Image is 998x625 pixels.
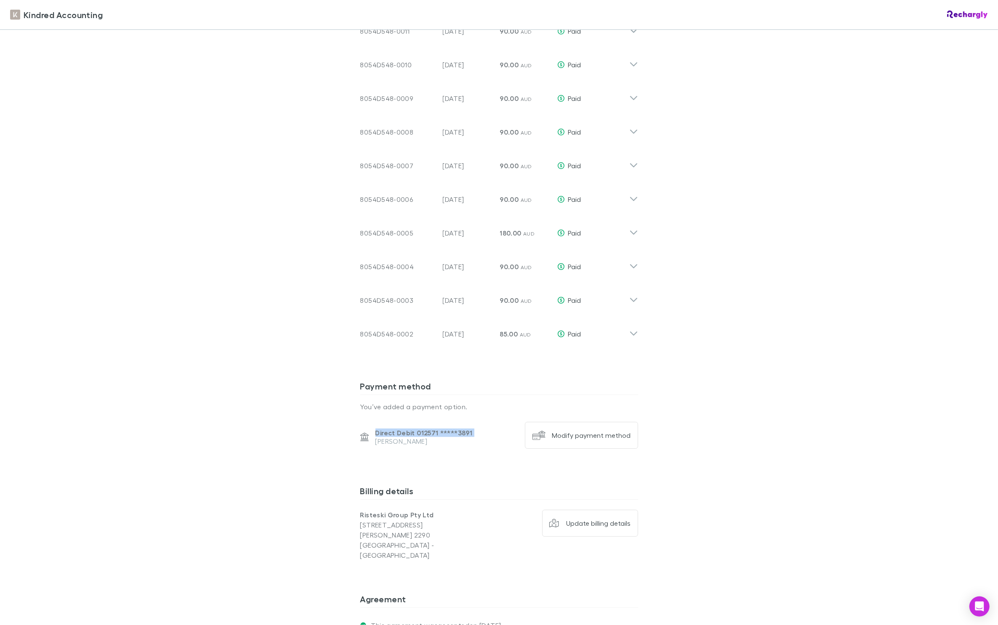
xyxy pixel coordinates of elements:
[443,93,493,103] p: [DATE]
[521,130,532,136] span: AUD
[443,262,493,272] p: [DATE]
[568,27,581,35] span: Paid
[500,128,519,136] span: 90.00
[525,422,638,449] button: Modify payment method
[443,329,493,339] p: [DATE]
[360,295,436,305] div: 8054D548-0003
[360,228,436,238] div: 8054D548-0005
[360,93,436,103] div: 8054D548-0009
[354,280,645,314] div: 8054D548-0003[DATE]90.00 AUDPaid
[360,486,638,499] h3: Billing details
[360,329,436,339] div: 8054D548-0002
[500,262,519,271] span: 90.00
[360,530,499,540] p: [PERSON_NAME] 2290
[354,146,645,179] div: 8054D548-0007[DATE]90.00 AUDPaid
[354,78,645,112] div: 8054D548-0009[DATE]90.00 AUDPaid
[520,331,531,338] span: AUD
[521,163,532,169] span: AUD
[360,510,499,520] p: Risteski Group Pty Ltd
[568,296,581,304] span: Paid
[443,228,493,238] p: [DATE]
[354,314,645,347] div: 8054D548-0002[DATE]85.00 AUDPaid
[568,61,581,69] span: Paid
[500,229,522,237] span: 180.00
[500,195,519,204] span: 90.00
[521,29,532,35] span: AUD
[375,437,473,445] p: [PERSON_NAME]
[568,262,581,270] span: Paid
[354,45,645,78] div: 8054D548-0010[DATE]90.00 AUDPaid
[443,127,493,137] p: [DATE]
[443,26,493,36] p: [DATE]
[500,94,519,103] span: 90.00
[500,330,518,338] span: 85.00
[521,62,532,69] span: AUD
[552,431,631,440] div: Modify payment method
[500,61,519,69] span: 90.00
[567,519,631,527] div: Update billing details
[523,230,535,237] span: AUD
[354,213,645,246] div: 8054D548-0005[DATE]180.00 AUDPaid
[360,60,436,70] div: 8054D548-0010
[568,330,581,338] span: Paid
[542,510,638,537] button: Update billing details
[521,298,532,304] span: AUD
[521,96,532,102] span: AUD
[375,429,473,437] p: Direct Debit 012571 ***** 3891
[360,194,436,204] div: 8054D548-0006
[532,429,546,442] img: Modify payment method's Logo
[24,8,103,21] span: Kindred Accounting
[360,26,436,36] div: 8054D548-0011
[443,161,493,171] p: [DATE]
[443,194,493,204] p: [DATE]
[354,179,645,213] div: 8054D548-0006[DATE]90.00 AUDPaid
[354,112,645,146] div: 8054D548-0008[DATE]90.00 AUDPaid
[360,594,638,607] h3: Agreement
[354,246,645,280] div: 8054D548-0004[DATE]90.00 AUDPaid
[568,128,581,136] span: Paid
[568,229,581,237] span: Paid
[568,94,581,102] span: Paid
[500,162,519,170] span: 90.00
[360,381,638,395] h3: Payment method
[947,11,988,19] img: Rechargly Logo
[568,195,581,203] span: Paid
[521,264,532,270] span: AUD
[568,162,581,169] span: Paid
[500,27,519,35] span: 90.00
[969,596,990,617] div: Open Intercom Messenger
[360,161,436,171] div: 8054D548-0007
[443,60,493,70] p: [DATE]
[360,540,499,560] p: [GEOGRAPHIC_DATA] - [GEOGRAPHIC_DATA]
[443,295,493,305] p: [DATE]
[360,402,638,412] p: You’ve added a payment option.
[10,10,20,20] img: Kindred Accounting's Logo
[360,262,436,272] div: 8054D548-0004
[360,127,436,137] div: 8054D548-0008
[360,520,499,530] p: [STREET_ADDRESS]
[500,296,519,305] span: 90.00
[521,197,532,203] span: AUD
